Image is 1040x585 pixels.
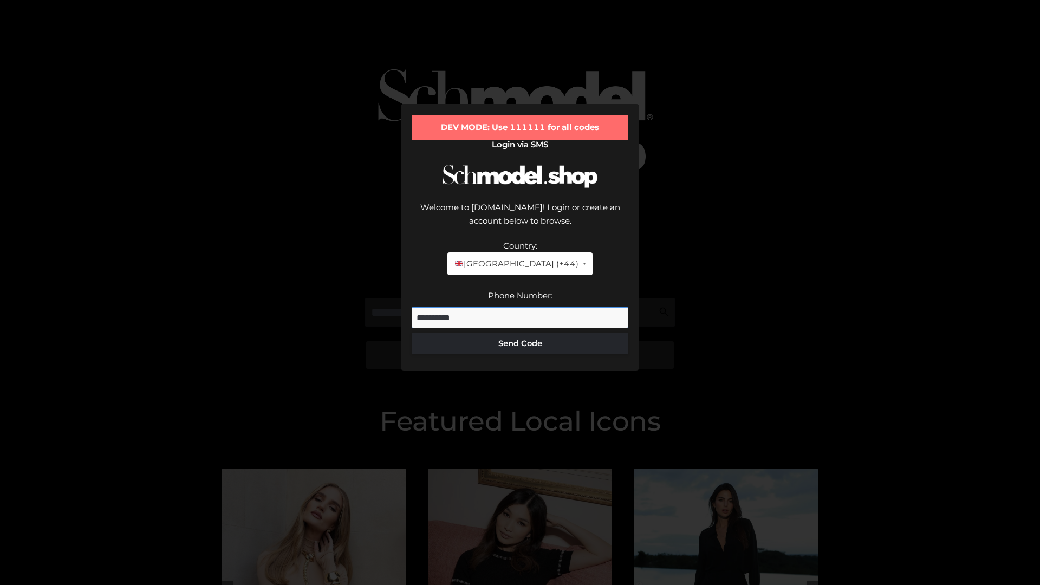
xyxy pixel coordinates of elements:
[439,155,601,198] img: Schmodel Logo
[503,240,537,251] label: Country:
[412,140,628,149] h2: Login via SMS
[488,290,552,301] label: Phone Number:
[412,115,628,140] div: DEV MODE: Use 111111 for all codes
[412,200,628,239] div: Welcome to [DOMAIN_NAME]! Login or create an account below to browse.
[454,257,578,271] span: [GEOGRAPHIC_DATA] (+44)
[455,259,463,268] img: 🇬🇧
[412,333,628,354] button: Send Code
